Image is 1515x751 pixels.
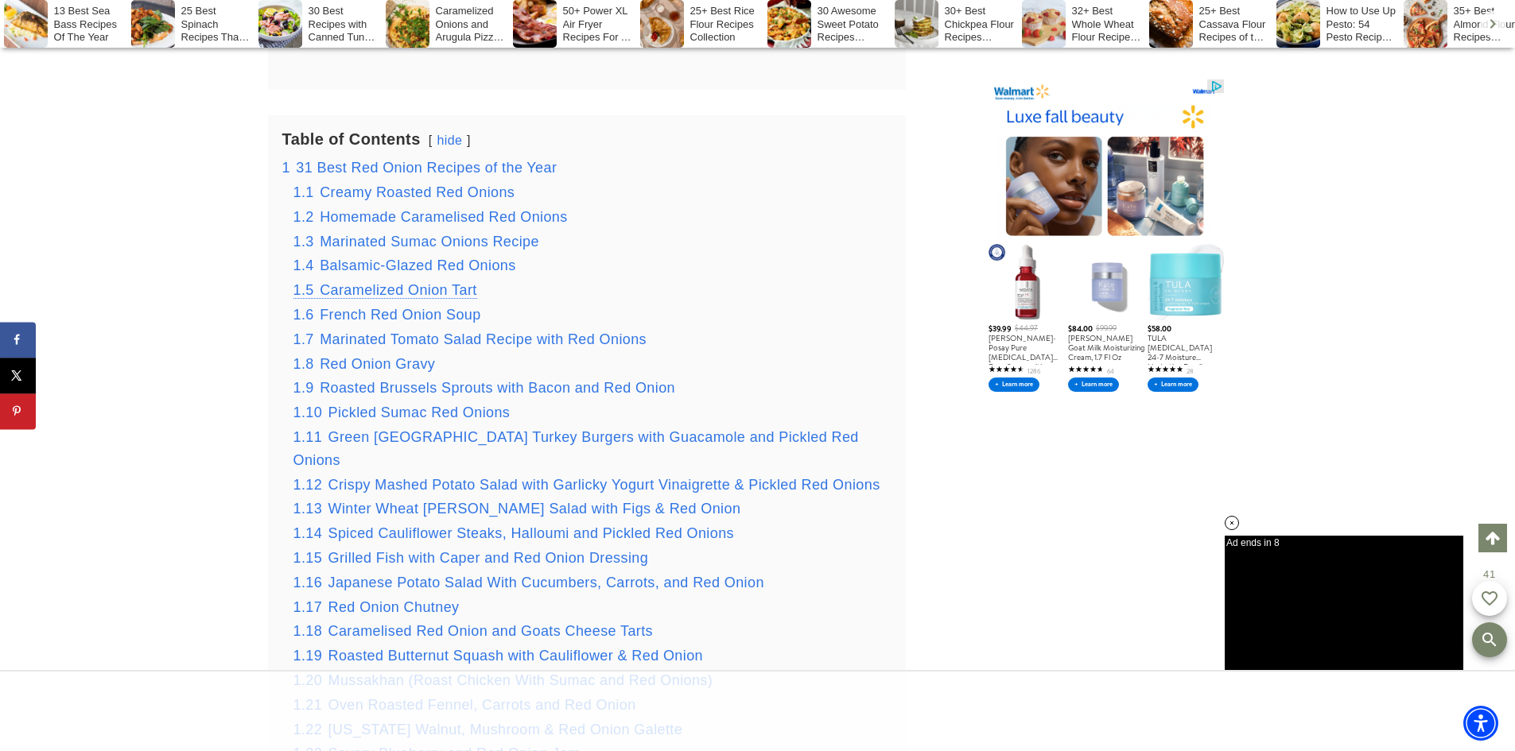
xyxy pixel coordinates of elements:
[293,501,323,517] span: 1.13
[437,134,462,147] a: hide
[320,257,516,273] span: Balsamic-Glazed Red Onions
[328,477,880,493] span: Crispy Mashed Potato Salad with Garlicky Yogurt Vinaigrette & Pickled Red Onions
[320,307,481,323] span: French Red Onion Soup
[293,380,314,396] span: 1.9
[293,184,314,200] span: 1.1
[293,648,323,664] span: 1.19
[328,599,460,615] span: Red Onion Chutney
[320,282,477,298] span: Caramelized Onion Tart
[293,575,764,590] a: 1.16 Japanese Potato Salad With Cucumbers, Carrots, and Red Onion
[293,234,314,250] span: 1.3
[328,623,653,639] span: Caramelised Red Onion and Goats Cheese Tarts
[293,184,515,200] a: 1.1 Creamy Roasted Red Onions
[1478,524,1507,552] a: Scroll to top
[293,209,568,225] a: 1.2 Homemade Caramelised Red Onions
[293,257,314,273] span: 1.4
[293,550,323,566] span: 1.15
[293,234,539,250] a: 1.3 Marinated Sumac Onions Recipe
[293,257,516,273] a: 1.4 Balsamic-Glazed Red Onions
[985,79,1224,397] iframe: Advertisement
[293,477,323,493] span: 1.12
[328,648,703,664] span: Roasted Butternut Squash with Cauliflower & Red Onion
[293,356,314,372] span: 1.8
[631,672,885,751] iframe: Advertisement
[320,234,539,250] span: Marinated Sumac Onions Recipe
[282,160,290,176] span: 1
[293,648,704,664] a: 1.19 Roasted Butternut Squash with Cauliflower & Red Onion
[293,429,859,468] a: 1.11 Green [GEOGRAPHIC_DATA] Turkey Burgers with Guacamole and Pickled Red Onions
[320,380,675,396] span: Roasted Brussels Sprouts with Bacon and Red Onion
[328,501,741,517] span: Winter Wheat [PERSON_NAME] Salad with Figs & Red Onion
[293,429,859,468] span: Green [GEOGRAPHIC_DATA] Turkey Burgers with Guacamole and Pickled Red Onions
[293,501,741,517] a: 1.13 Winter Wheat [PERSON_NAME] Salad with Figs & Red Onion
[1463,706,1498,741] div: Accessibility Menu
[328,525,734,541] span: Spiced Cauliflower Steaks, Halloumi and Pickled Red Onions
[293,623,654,639] a: 1.18 Caramelised Red Onion and Goats Cheese Tarts
[293,380,675,396] a: 1.9 Roasted Brussels Sprouts with Bacon and Red Onion
[328,550,649,566] span: Grilled Fish with Caper and Red Onion Dressing
[293,331,647,347] a: 1.7 Marinated Tomato Salad Recipe with Red Onions
[293,525,323,541] span: 1.14
[293,209,314,225] span: 1.2
[320,331,647,347] span: Marinated Tomato Salad Recipe with Red Onions
[293,307,481,323] a: 1.6 French Red Onion Soup
[320,209,568,225] span: Homemade Caramelised Red Onions
[293,525,735,541] a: 1.14 Spiced Cauliflower Steaks, Halloumi and Pickled Red Onions
[320,356,435,372] span: Red Onion Gravy
[293,405,511,420] a: 1.10 Pickled Sumac Red Onions
[293,429,323,445] span: 1.11
[293,356,436,372] a: 1.8 Red Onion Gravy
[328,575,764,590] span: Japanese Potato Salad With Cucumbers, Carrots, and Red Onion
[293,307,314,323] span: 1.6
[296,160,557,176] span: 31 Best Red Onion Recipes of the Year
[293,282,314,298] span: 1.5
[293,575,323,590] span: 1.16
[293,282,477,299] a: 1.5 Caramelized Onion Tart
[293,405,323,420] span: 1.10
[293,599,460,615] a: 1.17 Red Onion Chutney
[293,599,323,615] span: 1.17
[293,477,880,493] a: 1.12 Crispy Mashed Potato Salad with Garlicky Yogurt Vinaigrette & Pickled Red Onions
[282,160,557,176] a: 1 31 Best Red Onion Recipes of the Year
[293,550,649,566] a: 1.15 Grilled Fish with Caper and Red Onion Dressing
[282,130,421,148] b: Table of Contents
[328,405,511,420] span: Pickled Sumac Red Onions
[320,184,515,200] span: Creamy Roasted Red Onions
[293,331,314,347] span: 1.7
[293,623,323,639] span: 1.18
